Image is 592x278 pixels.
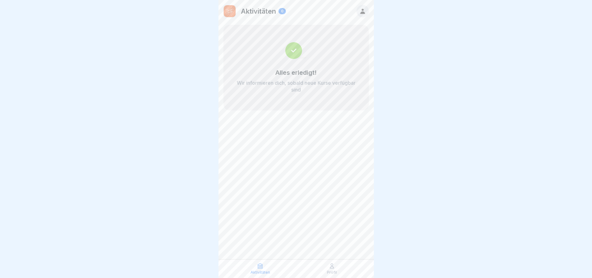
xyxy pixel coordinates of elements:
p: Alles erledigt! [275,69,317,76]
img: completed.svg [285,42,307,59]
p: Aktivitäten [241,7,276,15]
p: Aktivitäten [250,270,270,275]
p: Profil [327,270,337,275]
p: Wir informieren dich, sobald neue Kurse verfügbar sind [236,79,356,93]
div: 0 [278,8,286,14]
img: hyd4fwiyd0kscnnk0oqga2v1.png [224,5,236,17]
